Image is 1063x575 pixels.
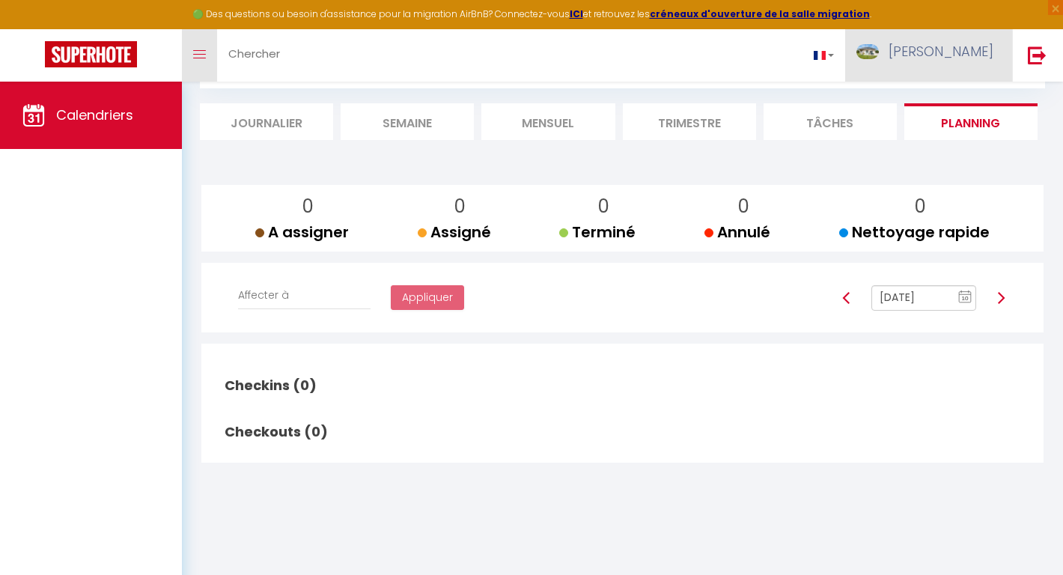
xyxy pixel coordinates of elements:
span: Annulé [704,222,770,243]
li: Journalier [200,103,333,140]
span: Assigné [418,222,491,243]
li: Planning [904,103,1038,140]
li: Trimestre [623,103,756,140]
span: A assigner [255,222,349,243]
span: Terminé [559,222,636,243]
img: logout [1028,46,1047,64]
h2: Checkins (0) [221,362,332,409]
span: Nettoyage rapide [839,222,990,243]
input: Select Date [871,285,975,311]
img: Super Booking [45,41,137,67]
a: créneaux d'ouverture de la salle migration [650,7,870,20]
li: Tâches [764,103,897,140]
img: ... [856,44,879,59]
a: ... [PERSON_NAME] [845,29,1012,82]
span: [PERSON_NAME] [889,42,993,61]
img: arrow-left3.svg [841,292,853,304]
text: 10 [961,295,969,302]
p: 0 [430,192,491,221]
span: Calendriers [56,106,133,124]
button: Ouvrir le widget de chat LiveChat [12,6,57,51]
p: 0 [267,192,349,221]
a: Chercher [217,29,291,82]
img: arrow-right3.svg [995,292,1007,304]
a: ICI [570,7,583,20]
li: Mensuel [481,103,615,140]
p: 0 [716,192,770,221]
li: Semaine [341,103,474,140]
p: 0 [571,192,636,221]
span: Chercher [228,46,280,61]
button: Appliquer [391,285,464,311]
h2: Checkouts (0) [221,409,332,455]
p: 0 [851,192,990,221]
